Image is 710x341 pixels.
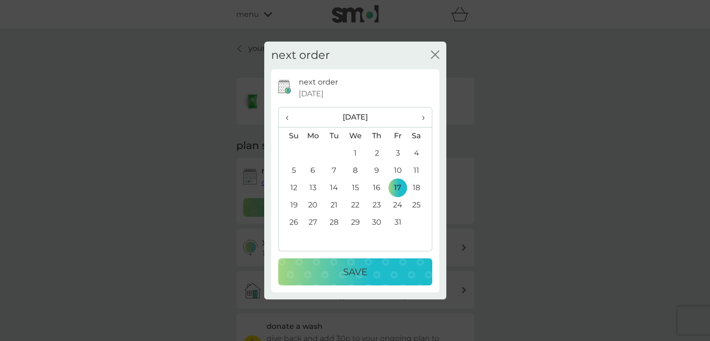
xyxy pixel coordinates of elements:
[279,127,302,145] th: Su
[387,214,408,231] td: 31
[299,88,323,100] span: [DATE]
[387,197,408,214] td: 24
[302,107,408,128] th: [DATE]
[387,145,408,162] td: 3
[408,179,431,197] td: 18
[302,179,324,197] td: 13
[323,127,344,145] th: Tu
[302,127,324,145] th: Mo
[387,127,408,145] th: Fr
[344,145,366,162] td: 1
[366,197,387,214] td: 23
[279,179,302,197] td: 12
[366,179,387,197] td: 16
[366,127,387,145] th: Th
[302,197,324,214] td: 20
[323,214,344,231] td: 28
[366,145,387,162] td: 2
[279,214,302,231] td: 26
[323,162,344,179] td: 7
[302,162,324,179] td: 6
[286,107,295,127] span: ‹
[387,179,408,197] td: 17
[344,197,366,214] td: 22
[343,264,367,279] p: Save
[344,214,366,231] td: 29
[302,214,324,231] td: 27
[344,127,366,145] th: We
[408,162,431,179] td: 11
[431,50,439,60] button: close
[408,127,431,145] th: Sa
[279,197,302,214] td: 19
[278,258,432,285] button: Save
[408,145,431,162] td: 4
[408,197,431,214] td: 25
[299,76,338,88] p: next order
[344,179,366,197] td: 15
[323,179,344,197] td: 14
[415,107,424,127] span: ›
[271,49,330,62] h2: next order
[323,197,344,214] td: 21
[387,162,408,179] td: 10
[366,214,387,231] td: 30
[279,162,302,179] td: 5
[366,162,387,179] td: 9
[344,162,366,179] td: 8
